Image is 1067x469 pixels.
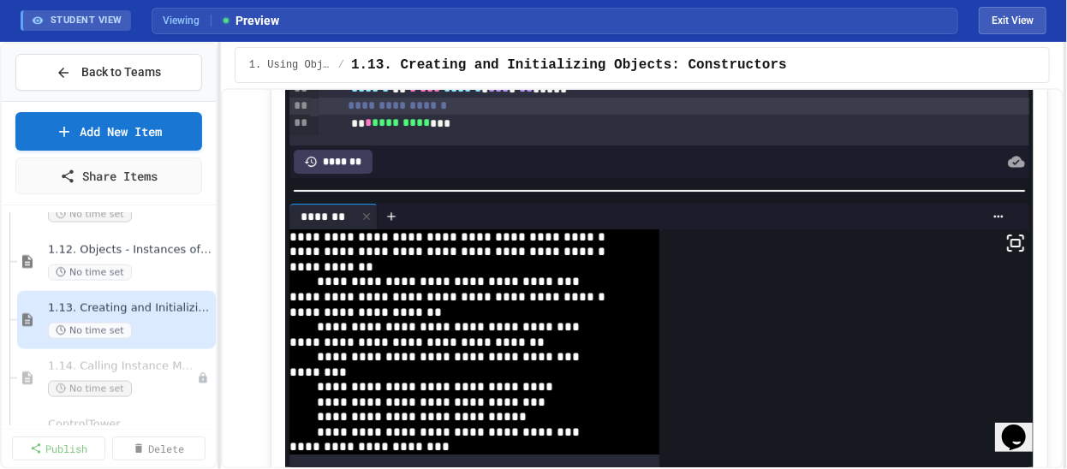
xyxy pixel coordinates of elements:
[338,58,344,72] span: /
[163,13,212,28] span: Viewing
[48,418,197,432] span: ControlTower
[12,436,105,460] a: Publish
[48,323,132,339] span: No time set
[995,401,1050,452] iframe: chat widget
[48,381,132,397] span: No time set
[48,206,132,223] span: No time set
[51,14,122,28] span: STUDENT VIEW
[15,112,202,151] a: Add New Item
[15,54,202,91] button: Back to Teams
[351,55,787,75] span: 1.13. Creating and Initializing Objects: Constructors
[48,359,197,374] span: 1.14. Calling Instance Methods
[112,436,206,460] a: Delete
[48,264,132,281] span: No time set
[15,157,202,194] a: Share Items
[48,301,212,316] span: 1.13. Creating and Initializing Objects: Constructors
[48,243,212,258] span: 1.12. Objects - Instances of Classes
[81,63,161,81] span: Back to Teams
[197,372,209,384] div: Unpublished
[249,58,331,72] span: 1. Using Objects and Methods
[220,12,279,30] span: Preview
[979,7,1046,34] button: Exit student view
